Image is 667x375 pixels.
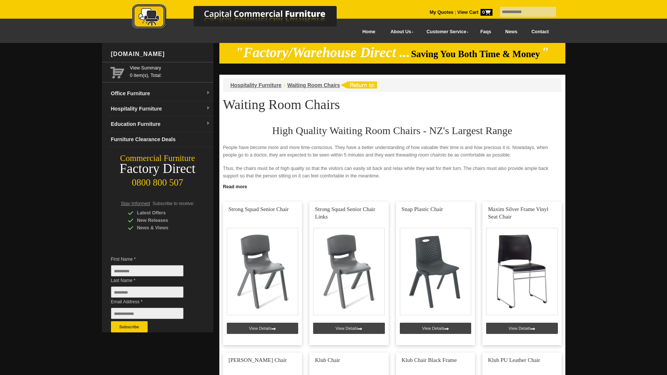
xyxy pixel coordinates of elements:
p: People have become more and more time-conscious. They have a better understanding of how valuable... [223,144,562,159]
a: Office Furnituredropdown [108,86,213,101]
div: Latest Offers [128,209,199,217]
a: Customer Service [418,24,473,40]
div: Commercial Furniture [102,153,213,164]
a: View Cart0 [456,10,492,15]
a: Hospitality Furnituredropdown [108,101,213,117]
em: " [541,45,549,60]
a: Education Furnituredropdown [108,117,213,132]
h1: Waiting Room Chairs [223,97,562,112]
span: Saving You Both Time & Money [411,49,540,59]
span: Subscribe to receive: [152,201,194,206]
a: Waiting Room Chairs [287,82,340,88]
input: Last Name * [111,286,183,298]
img: Capital Commercial Furniture Logo [111,4,373,31]
a: My Quotes [430,10,454,15]
a: Click to read more [219,181,565,190]
a: Faqs [473,24,498,40]
input: Email Address * [111,308,183,319]
span: Last Name * [111,277,195,284]
span: Email Address * [111,298,195,306]
a: View Summary [130,64,210,72]
img: dropdown [206,106,210,111]
div: New Releases [128,217,199,224]
div: News & Views [128,224,199,232]
div: Factory Direct [102,164,213,174]
span: First Name * [111,255,195,263]
input: First Name * [111,265,183,276]
img: return to [340,81,377,89]
a: Contact [524,24,556,40]
h2: High Quality Waiting Room Chairs - NZ's Largest Range [223,125,562,136]
a: Hospitality Furniture [231,82,282,88]
a: Furniture Clearance Deals [108,132,213,147]
em: "Factory/Warehouse Direct ... [235,45,410,60]
img: dropdown [206,91,210,95]
em: waiting room chairs [402,152,443,158]
span: Stay Informed [121,201,150,206]
a: About Us [382,24,418,40]
a: News [498,24,524,40]
div: [DOMAIN_NAME] [108,43,213,65]
img: dropdown [206,121,210,126]
a: Capital Commercial Furniture Logo [111,4,373,33]
div: 0800 800 507 [102,174,213,188]
span: 0 [481,9,492,16]
button: Subscribe [111,321,148,332]
span: 0 item(s), Total: [130,64,210,78]
li: › [283,81,285,89]
p: Thus, the chairs must be of high quality so that the visitors can easily sit back and relax while... [223,165,562,180]
strong: View Cart [457,10,492,15]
